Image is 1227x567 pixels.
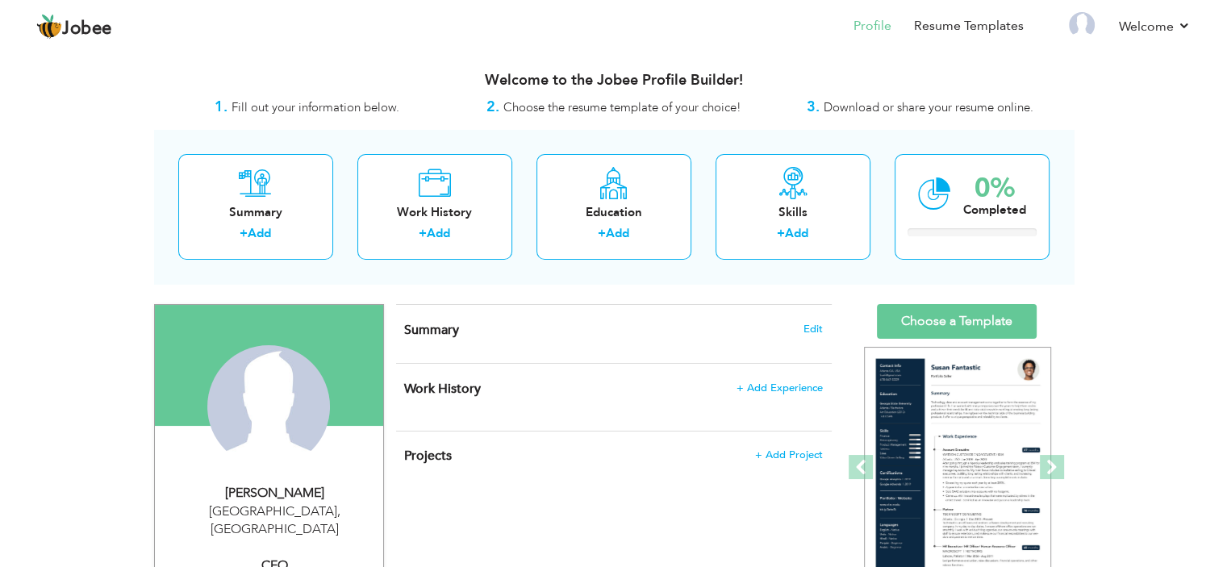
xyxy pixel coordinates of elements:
[914,17,1024,35] a: Resume Templates
[248,225,271,241] a: Add
[486,97,499,117] strong: 2.
[598,225,606,242] label: +
[728,204,858,221] div: Skills
[785,225,808,241] a: Add
[877,304,1037,339] a: Choose a Template
[404,322,822,338] h4: Adding a summary is a quick and easy way to highlight your experience and interests.
[167,484,383,502] div: [PERSON_NAME]
[404,380,481,398] span: Work History
[755,449,823,461] span: + Add Project
[807,97,820,117] strong: 3.
[963,202,1026,219] div: Completed
[503,99,741,115] span: Choose the resume template of your choice!
[404,447,452,465] span: Projects
[824,99,1033,115] span: Download or share your resume online.
[36,14,112,40] a: Jobee
[737,382,823,394] span: + Add Experience
[337,502,340,520] span: ,
[853,17,891,35] a: Profile
[232,99,399,115] span: Fill out your information below.
[404,448,822,464] h4: This helps to highlight the project, tools and skills you have worked on.
[427,225,450,241] a: Add
[1119,17,1191,36] a: Welcome
[215,97,227,117] strong: 1.
[549,204,678,221] div: Education
[207,345,330,468] img: W Khan
[167,502,383,540] div: [GEOGRAPHIC_DATA] [GEOGRAPHIC_DATA]
[419,225,427,242] label: +
[240,225,248,242] label: +
[803,323,823,335] span: Edit
[191,204,320,221] div: Summary
[963,175,1026,202] div: 0%
[36,14,62,40] img: jobee.io
[404,381,822,397] h4: This helps to show the companies you have worked for.
[777,225,785,242] label: +
[404,321,459,339] span: Summary
[1069,12,1095,38] img: Profile Img
[154,73,1074,89] h3: Welcome to the Jobee Profile Builder!
[606,225,629,241] a: Add
[370,204,499,221] div: Work History
[62,20,112,38] span: Jobee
